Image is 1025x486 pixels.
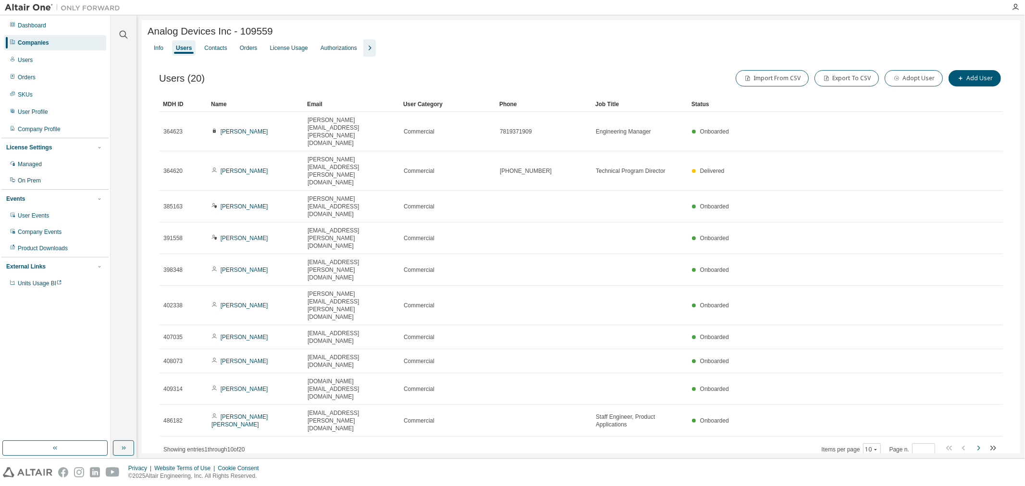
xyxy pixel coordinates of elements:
[815,70,879,86] button: Export To CSV
[308,353,395,369] span: [EMAIL_ADDRESS][DOMAIN_NAME]
[595,97,684,112] div: Job Title
[700,235,729,242] span: Onboarded
[270,44,308,52] div: License Usage
[308,409,395,432] span: [EMAIL_ADDRESS][PERSON_NAME][DOMAIN_NAME]
[18,177,41,184] div: On Prem
[221,203,268,210] a: [PERSON_NAME]
[163,446,245,453] span: Showing entries 1 through 10 of 20
[163,417,183,425] span: 486182
[240,44,258,52] div: Orders
[700,386,729,392] span: Onboarded
[18,22,46,29] div: Dashboard
[106,467,120,477] img: youtube.svg
[308,258,395,281] span: [EMAIL_ADDRESS][PERSON_NAME][DOMAIN_NAME]
[18,108,48,116] div: User Profile
[163,167,183,175] span: 364620
[308,227,395,250] span: [EMAIL_ADDRESS][PERSON_NAME][DOMAIN_NAME]
[307,97,395,112] div: Email
[403,97,492,112] div: User Category
[221,386,268,392] a: [PERSON_NAME]
[308,116,395,147] span: [PERSON_NAME][EMAIL_ADDRESS][PERSON_NAME][DOMAIN_NAME]
[163,266,183,274] span: 398348
[404,417,434,425] span: Commercial
[159,73,205,84] span: Users (20)
[18,56,33,64] div: Users
[700,417,729,424] span: Onboarded
[692,97,945,112] div: Status
[221,334,268,340] a: [PERSON_NAME]
[6,263,46,270] div: External Links
[5,3,125,12] img: Altair One
[700,334,729,340] span: Onboarded
[404,333,434,341] span: Commercial
[128,472,265,480] p: © 2025 Altair Engineering, Inc. All Rights Reserved.
[163,203,183,210] span: 385163
[18,73,36,81] div: Orders
[163,385,183,393] span: 409314
[18,160,42,168] div: Managed
[596,128,651,135] span: Engineering Manager
[154,464,218,472] div: Website Terms of Use
[700,203,729,210] span: Onboarded
[18,212,49,219] div: User Events
[889,443,935,456] span: Page n.
[822,443,881,456] span: Items per page
[308,290,395,321] span: [PERSON_NAME][EMAIL_ADDRESS][PERSON_NAME][DOMAIN_NAME]
[18,228,62,236] div: Company Events
[6,195,25,203] div: Events
[404,266,434,274] span: Commercial
[321,44,357,52] div: Authorizations
[221,302,268,309] a: [PERSON_NAME]
[221,267,268,273] a: [PERSON_NAME]
[404,128,434,135] span: Commercial
[221,358,268,364] a: [PERSON_NAME]
[404,167,434,175] span: Commercial
[221,128,268,135] a: [PERSON_NAME]
[221,235,268,242] a: [PERSON_NAME]
[58,467,68,477] img: facebook.svg
[885,70,943,86] button: Adopt User
[499,97,588,112] div: Phone
[700,267,729,273] span: Onboarded
[308,156,395,186] span: [PERSON_NAME][EMAIL_ADDRESS][PERSON_NAME][DOMAIN_NAME]
[18,91,33,98] div: SKUs
[308,377,395,401] span: [DOMAIN_NAME][EMAIL_ADDRESS][DOMAIN_NAME]
[218,464,264,472] div: Cookie Consent
[404,234,434,242] span: Commercial
[204,44,227,52] div: Contacts
[6,144,52,151] div: License Settings
[163,302,183,309] span: 402338
[308,195,395,218] span: [PERSON_NAME][EMAIL_ADDRESS][DOMAIN_NAME]
[3,467,52,477] img: altair_logo.svg
[404,302,434,309] span: Commercial
[949,70,1001,86] button: Add User
[154,44,163,52] div: Info
[18,39,49,47] div: Companies
[163,333,183,341] span: 407035
[163,357,183,365] span: 408073
[500,167,552,175] span: [PHONE_NUMBER]
[128,464,154,472] div: Privacy
[404,203,434,210] span: Commercial
[18,244,68,252] div: Product Downloads
[700,128,729,135] span: Onboarded
[211,97,299,112] div: Name
[221,168,268,174] a: [PERSON_NAME]
[700,302,729,309] span: Onboarded
[500,128,532,135] span: 7819371909
[211,413,268,428] a: [PERSON_NAME] [PERSON_NAME]
[700,168,725,174] span: Delivered
[308,329,395,345] span: [EMAIL_ADDRESS][DOMAIN_NAME]
[865,446,878,453] button: 10
[404,385,434,393] span: Commercial
[74,467,84,477] img: instagram.svg
[163,97,203,112] div: MDH ID
[163,128,183,135] span: 364623
[18,280,62,287] span: Units Usage BI
[596,167,666,175] span: Technical Program Director
[596,413,683,428] span: Staff Engineer, Product Applications
[90,467,100,477] img: linkedin.svg
[163,234,183,242] span: 391558
[700,358,729,364] span: Onboarded
[176,44,192,52] div: Users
